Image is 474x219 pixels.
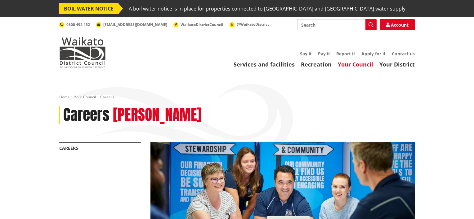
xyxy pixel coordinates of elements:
span: [EMAIL_ADDRESS][DOMAIN_NAME] [103,22,167,27]
span: @WaikatoDistrict [237,22,269,27]
h1: Careers [63,106,110,124]
a: Pay it [318,51,330,57]
a: [EMAIL_ADDRESS][DOMAIN_NAME] [96,22,167,27]
span: BOIL WATER NOTICE [59,3,118,14]
span: A boil water notice is in place for properties connected to [GEOGRAPHIC_DATA] and [GEOGRAPHIC_DAT... [129,3,407,14]
img: Waikato District Council - Te Kaunihera aa Takiwaa o Waikato [59,37,106,68]
h2: [PERSON_NAME] [113,106,202,124]
a: Account [380,19,415,30]
a: Your Council [338,61,373,68]
a: WaikatoDistrictCouncil [173,22,223,27]
span: Careers [100,94,114,100]
a: Your District [379,61,415,68]
nav: breadcrumb [59,95,415,100]
a: Say it [300,51,312,57]
a: 0800 492 452 [59,22,90,27]
span: WaikatoDistrictCouncil [181,22,223,27]
span: 0800 492 452 [66,22,90,27]
a: Home [59,94,70,100]
a: Recreation [301,61,332,68]
a: Services and facilities [234,61,295,68]
a: Apply for it [361,51,386,57]
a: Your Council [74,94,96,100]
a: @WaikatoDistrict [230,22,269,27]
a: Careers [59,145,78,151]
a: Contact us [392,51,415,57]
input: Search input [297,19,377,30]
a: Report it [336,51,355,57]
